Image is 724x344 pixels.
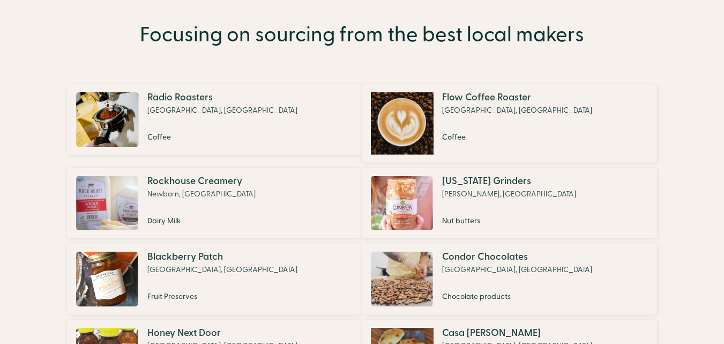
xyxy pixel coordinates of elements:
[442,189,576,200] div: [PERSON_NAME], [GEOGRAPHIC_DATA]
[442,92,592,103] div: Flow Coffee Roaster
[147,175,242,187] strong: Rockhouse Creamery
[147,189,256,200] div: Newborn, [GEOGRAPHIC_DATA]
[147,251,223,263] strong: Blackberry Patch
[147,92,297,103] div: Radio Roasters
[147,327,221,339] strong: Honey Next Door
[147,216,256,226] div: Dairy Milk
[72,244,356,314] a: Blackberry Patch[GEOGRAPHIC_DATA], [GEOGRAPHIC_DATA]Fruit Preserves
[442,216,576,226] div: Nut butters
[367,244,651,314] a: Condor Chocolates[GEOGRAPHIC_DATA], [GEOGRAPHIC_DATA]Chocolate products
[147,265,297,275] div: [GEOGRAPHIC_DATA], [GEOGRAPHIC_DATA]
[72,168,356,238] a: Rockhouse CreameryNewborn, [GEOGRAPHIC_DATA]Dairy Milk
[72,84,356,155] a: Radio Roasters[GEOGRAPHIC_DATA], [GEOGRAPHIC_DATA]Coffee
[442,265,592,275] div: [GEOGRAPHIC_DATA], [GEOGRAPHIC_DATA]
[442,105,592,116] div: [GEOGRAPHIC_DATA], [GEOGRAPHIC_DATA]
[442,176,576,187] div: [US_STATE] Grinders
[442,252,592,262] div: Condor Chocolates
[147,132,297,143] div: Coffee
[442,328,592,339] div: Casa [PERSON_NAME]
[140,23,584,47] h1: Focusing on sourcing from the best local makers
[367,84,651,163] a: Flow Coffee Roaster[GEOGRAPHIC_DATA], [GEOGRAPHIC_DATA]Coffee
[147,291,297,302] div: Fruit Preserves
[442,291,592,302] div: Chocolate products
[147,105,297,116] div: [GEOGRAPHIC_DATA], [GEOGRAPHIC_DATA]
[442,132,592,143] div: Coffee
[367,168,651,238] a: [US_STATE] Grinders[PERSON_NAME], [GEOGRAPHIC_DATA]Nut butters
